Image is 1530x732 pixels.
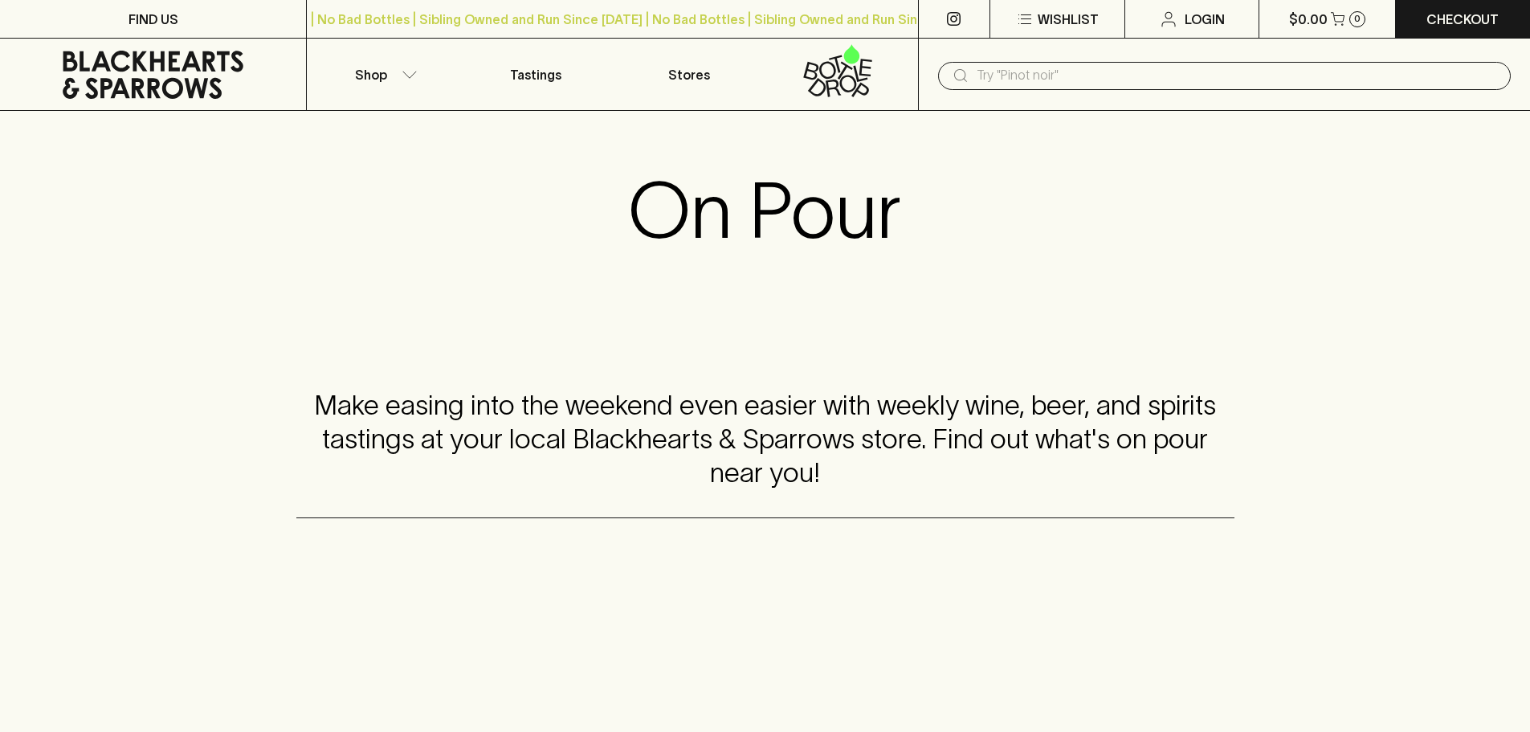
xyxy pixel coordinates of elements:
a: Stores [613,39,765,110]
input: Try "Pinot noir" [977,63,1498,88]
p: FIND US [129,10,178,29]
p: Checkout [1426,10,1499,29]
p: Wishlist [1038,10,1099,29]
p: $0.00 [1289,10,1328,29]
p: 0 [1354,14,1361,23]
button: Shop [307,39,459,110]
p: Stores [668,65,710,84]
a: Tastings [459,39,612,110]
p: Tastings [510,65,561,84]
p: Shop [355,65,387,84]
h1: On Pour [628,166,902,256]
p: Login [1185,10,1225,29]
h4: Make easing into the weekend even easier with weekly wine, beer, and spirits tastings at your loc... [296,389,1234,490]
